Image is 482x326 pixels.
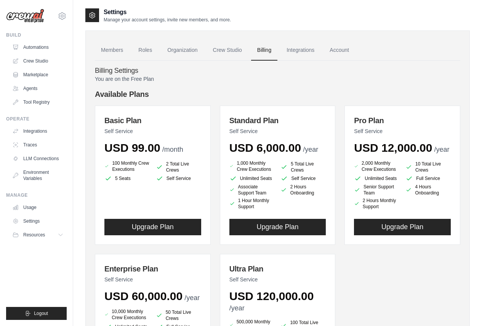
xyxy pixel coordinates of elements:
[405,161,451,173] li: 10 Total Live Crews
[104,159,150,173] li: 100 Monthly Crew Executions
[104,141,160,154] span: USD 99.00
[280,161,326,173] li: 5 Total Live Crews
[104,290,183,302] span: USD 60,000.00
[161,40,203,61] a: Organization
[6,116,67,122] div: Operate
[229,141,301,154] span: USD 6,000.00
[229,219,326,235] button: Upgrade Plan
[405,175,451,182] li: Full Service
[354,219,451,235] button: Upgrade Plan
[104,115,201,126] h3: Basic Plan
[104,276,201,283] p: Self Service
[229,159,275,173] li: 1,000 Monthly Crew Executions
[104,308,150,321] li: 10,000 Monthly Crew Executions
[6,32,67,38] div: Build
[303,146,318,153] span: /year
[229,263,326,274] h3: Ultra Plan
[156,175,201,182] li: Self Service
[156,309,201,321] li: 50 Total Live Crews
[6,307,67,320] button: Logout
[9,153,67,165] a: LLM Connections
[229,184,275,196] li: Associate Support Team
[95,75,460,83] p: You are on the Free Plan
[95,40,129,61] a: Members
[156,161,201,173] li: 2 Total Live Crews
[229,175,275,182] li: Unlimited Seats
[9,215,67,227] a: Settings
[280,184,326,196] li: 2 Hours Onboarding
[354,198,399,210] li: 2 Hours Monthly Support
[9,139,67,151] a: Traces
[184,294,200,302] span: /year
[162,146,183,153] span: /month
[405,184,451,196] li: 4 Hours Onboarding
[323,40,355,61] a: Account
[104,8,231,17] h2: Settings
[354,127,451,135] p: Self Service
[104,219,201,235] button: Upgrade Plan
[9,82,67,95] a: Agents
[95,67,460,75] h4: Billing Settings
[280,40,320,61] a: Integrations
[207,40,248,61] a: Crew Studio
[6,9,44,23] img: Logo
[104,127,201,135] p: Self Service
[280,175,326,182] li: Self Service
[354,184,399,196] li: Senior Support Team
[354,115,451,126] h3: Pro Plan
[354,175,399,182] li: Unlimited Seats
[229,198,275,210] li: 1 Hour Monthly Support
[229,276,326,283] p: Self Service
[229,127,326,135] p: Self Service
[251,40,277,61] a: Billing
[434,146,449,153] span: /year
[95,89,460,100] h4: Available Plans
[354,141,432,154] span: USD 12,000.00
[23,232,45,238] span: Resources
[6,192,67,198] div: Manage
[9,96,67,108] a: Tool Registry
[34,310,48,316] span: Logout
[132,40,158,61] a: Roles
[104,17,231,23] p: Manage your account settings, invite new members, and more.
[229,115,326,126] h3: Standard Plan
[9,41,67,53] a: Automations
[9,166,67,185] a: Environment Variables
[9,55,67,67] a: Crew Studio
[9,125,67,137] a: Integrations
[229,290,314,302] span: USD 120,000.00
[9,201,67,214] a: Usage
[354,159,399,173] li: 2,000 Monthly Crew Executions
[9,69,67,81] a: Marketplace
[104,263,201,274] h3: Enterprise Plan
[104,175,150,182] li: 5 Seats
[9,229,67,241] button: Resources
[229,304,245,312] span: /year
